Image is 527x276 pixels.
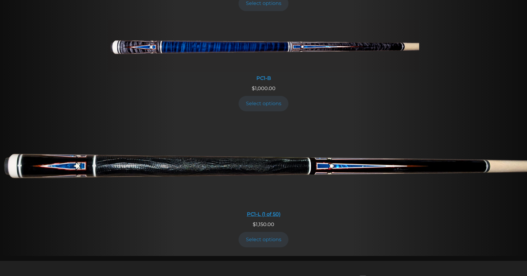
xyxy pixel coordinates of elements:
[108,75,419,81] div: PC1-B
[108,20,419,85] a: PC1-B PC1-B
[252,85,276,91] span: 1,000.00
[239,96,288,111] a: Add to cart: “PC1-B”
[253,221,256,227] span: $
[239,232,288,247] a: Add to cart: “PC1-L (1 of 50)”
[252,85,255,91] span: $
[253,221,274,227] span: 1,150.00
[108,20,419,72] img: PC1-B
